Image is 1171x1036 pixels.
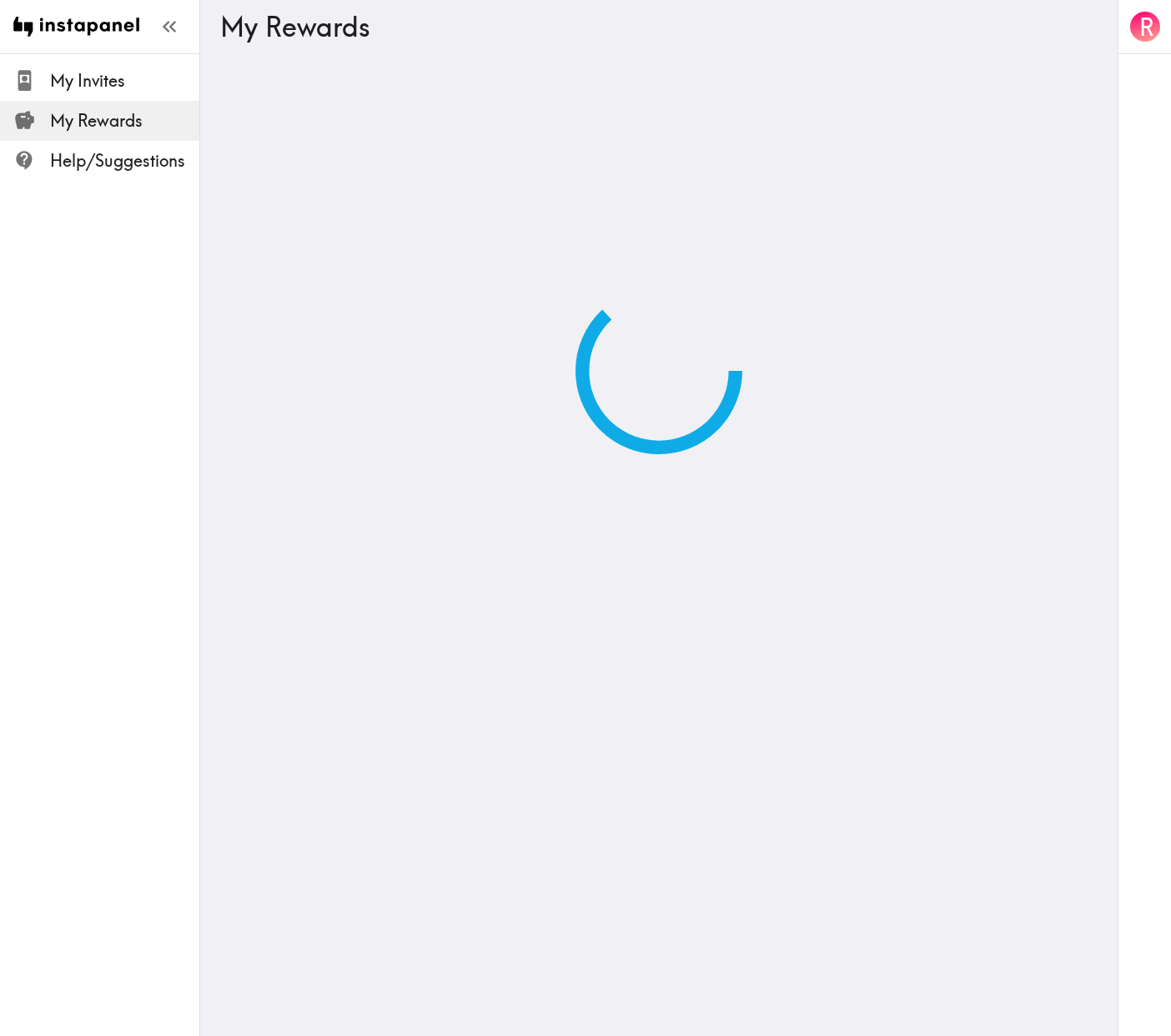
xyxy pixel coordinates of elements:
[220,11,1084,43] h3: My Rewards
[50,109,199,133] span: My Rewards
[50,149,199,173] span: Help/Suggestions
[1139,13,1153,42] span: R
[1128,10,1162,43] button: R
[50,69,199,93] span: My Invites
